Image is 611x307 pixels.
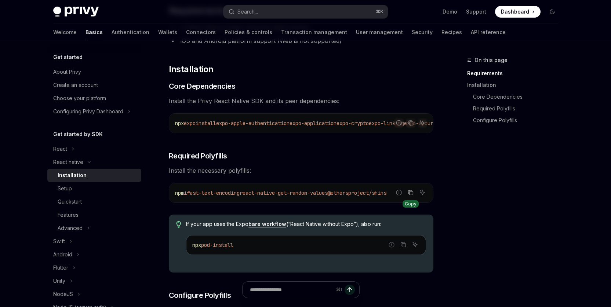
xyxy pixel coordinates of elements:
div: Swift [53,237,65,246]
svg: Tip [176,221,181,228]
div: React native [53,158,83,167]
span: ⌘ K [376,9,383,15]
a: User management [356,23,403,41]
a: Demo [443,8,457,15]
a: Welcome [53,23,77,41]
button: Copy the contents from the code block [399,240,408,249]
img: dark logo [53,7,99,17]
button: Toggle Flutter section [47,261,141,274]
span: Dashboard [501,8,529,15]
span: expo-crypto [337,120,369,127]
a: Features [47,208,141,222]
button: Ask AI [418,188,427,197]
a: Dashboard [495,6,541,18]
a: Choose your platform [47,92,141,105]
div: Configuring Privy Dashboard [53,107,123,116]
div: Advanced [58,224,83,233]
span: react-native-get-random-values [240,190,328,196]
span: npx [175,120,184,127]
button: Toggle NodeJS section [47,288,141,301]
a: Core Dependencies [467,91,564,103]
button: Send message [345,285,355,295]
span: fast-text-encoding [187,190,240,196]
a: Policies & controls [225,23,272,41]
div: Search... [237,7,258,16]
input: Ask a question... [250,282,333,298]
div: Create an account [53,81,98,89]
span: expo-secure-store [404,120,454,127]
button: Toggle Swift section [47,235,141,248]
span: expo-application [290,120,337,127]
a: Create an account [47,78,141,92]
h5: Get started [53,53,83,62]
div: Flutter [53,263,68,272]
span: npx [192,242,201,248]
span: Installation [169,63,214,75]
a: bare workflow [248,221,286,227]
div: Installation [58,171,87,180]
div: NodeJS [53,290,73,299]
div: Setup [58,184,72,193]
a: Installation [467,79,564,91]
div: Quickstart [58,197,82,206]
h5: Get started by SDK [53,130,103,139]
a: Connectors [186,23,216,41]
a: Authentication [112,23,149,41]
a: Security [412,23,433,41]
button: Toggle Android section [47,248,141,261]
div: Android [53,250,72,259]
a: Transaction management [281,23,347,41]
button: Copy the contents from the code block [406,118,415,128]
div: Features [58,211,79,219]
a: Installation [47,169,141,182]
span: expo-apple-authentication [216,120,290,127]
a: Recipes [441,23,462,41]
span: @ethersproject/shims [328,190,386,196]
a: Required Polyfills [467,103,564,114]
a: Wallets [158,23,177,41]
a: Requirements [467,67,564,79]
button: Ask AI [418,118,427,128]
span: npm [175,190,184,196]
a: Quickstart [47,195,141,208]
a: Setup [47,182,141,195]
span: install [196,120,216,127]
div: About Privy [53,67,81,76]
button: Toggle Advanced section [47,222,141,235]
span: Core Dependencies [169,81,236,91]
button: Toggle React native section [47,156,141,169]
button: Ask AI [410,240,420,249]
span: expo-linking [369,120,404,127]
span: Required Polyfills [169,151,227,161]
div: Choose your platform [53,94,106,103]
button: Toggle React section [47,142,141,156]
a: Configure Polyfills [467,114,564,126]
a: Basics [86,23,103,41]
button: Report incorrect code [394,118,404,128]
button: Toggle dark mode [546,6,558,18]
button: Report incorrect code [387,240,396,249]
button: Toggle Unity section [47,274,141,288]
button: Copy the contents from the code block [406,188,415,197]
button: Report incorrect code [394,188,404,197]
button: Open search [223,5,388,18]
div: Copy [403,200,419,208]
div: React [53,145,67,153]
span: i [184,190,187,196]
span: expo [184,120,196,127]
span: pod-install [201,242,233,248]
span: On this page [474,56,508,65]
span: Install the Privy React Native SDK and its peer dependencies: [169,96,433,106]
span: If your app uses the Expo (“React Native without Expo”), also run: [186,220,426,228]
a: Support [466,8,486,15]
span: Install the necessary polyfills: [169,165,433,176]
a: API reference [471,23,506,41]
button: Toggle Configuring Privy Dashboard section [47,105,141,118]
div: Unity [53,277,65,285]
a: About Privy [47,65,141,78]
